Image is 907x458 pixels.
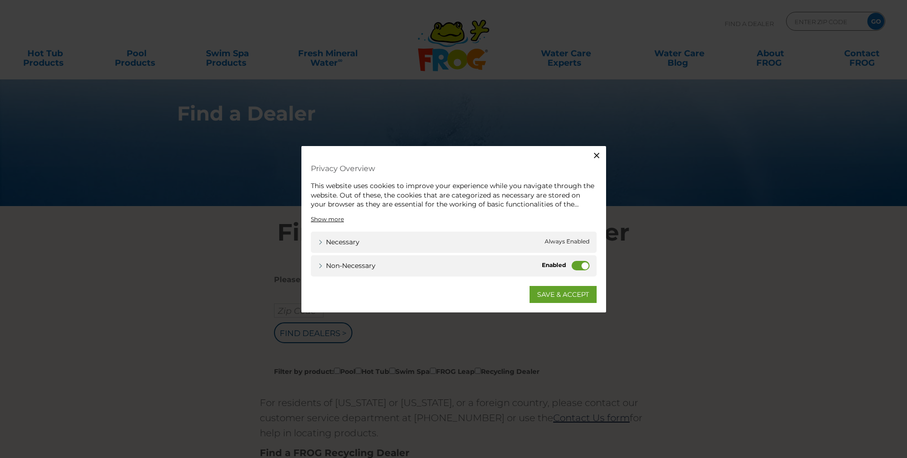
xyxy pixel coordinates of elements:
h4: Privacy Overview [311,160,597,177]
span: Always Enabled [545,237,590,247]
a: Necessary [318,237,359,247]
a: SAVE & ACCEPT [530,285,597,302]
a: Non-necessary [318,260,376,270]
div: This website uses cookies to improve your experience while you navigate through the website. Out ... [311,181,597,209]
a: Show more [311,215,344,223]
